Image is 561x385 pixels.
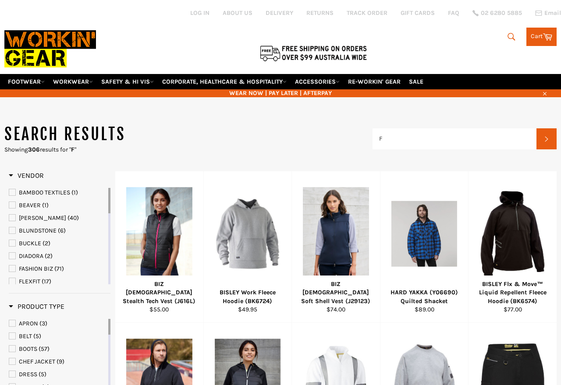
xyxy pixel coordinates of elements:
span: (1) [71,189,78,196]
a: BEAVER [9,201,107,210]
span: WEAR NOW | PAY LATER | AFTERPAY [4,89,557,97]
span: BELT [19,332,32,340]
span: (5) [39,371,46,378]
a: BIZ Ladies Stealth Tech Vest (J616L)BIZ [DEMOGRAPHIC_DATA] Stealth Tech Vest (J616L)$55.00 [115,171,203,323]
span: (71) [54,265,64,272]
h1: Search results [4,124,373,145]
a: APRON [9,319,107,328]
a: HARD YAKKA (Y06690) Quilted ShacketHARD YAKKA (Y06690) Quilted Shacket$89.00 [380,171,469,323]
a: DIADORA [9,251,107,261]
a: SAFETY & HI VIS [98,74,157,89]
span: BOOTS [19,345,37,353]
span: (57) [39,345,50,353]
span: DIADORA [19,252,43,260]
a: BUCKLE [9,239,107,248]
a: Cart [526,28,557,46]
a: GIFT CARDS [401,9,435,17]
a: TRACK ORDER [347,9,387,17]
a: BOOTS [9,344,107,354]
span: (6) [58,227,66,234]
div: BISLEY Work Fleece Hoodie (BK6724) [209,288,286,305]
p: Showing results for " " [4,145,373,154]
span: Email [544,10,561,16]
a: BELT [9,332,107,341]
span: (40) [67,214,79,222]
a: ABOUT US [223,9,252,17]
h3: Product Type [9,302,64,311]
span: BLUNDSTONE [19,227,57,234]
a: FAQ [448,9,459,17]
a: WORKWEAR [50,74,96,89]
span: (17) [42,278,51,285]
span: FLEXFIT [19,278,40,285]
div: HARD YAKKA (Y06690) Quilted Shacket [386,288,463,305]
a: DELIVERY [266,9,293,17]
strong: 306 [28,146,40,153]
span: 02 6280 5885 [481,10,522,16]
img: Workin Gear leaders in Workwear, Safety Boots, PPE, Uniforms. Australia's No.1 in Workwear [4,24,96,74]
img: Flat $9.95 shipping Australia wide [259,44,368,62]
a: Email [535,10,561,17]
a: CHEF JACKET [9,357,107,367]
span: [PERSON_NAME] [19,214,66,222]
a: CORPORATE, HEALTHCARE & HOSPITALITY [159,74,290,89]
a: BISLEY Flx & Move™ Liquid Repellent Fleece Hoodie (BK6574)BISLEY Flx & Move™ Liquid Repellent Fle... [468,171,557,323]
div: BIZ [DEMOGRAPHIC_DATA] Soft Shell Vest (J29123) [298,280,375,305]
span: (3) [39,320,47,327]
span: BEAVER [19,201,41,209]
a: BISLEY [9,213,107,223]
h3: Vendor [9,171,44,180]
div: BIZ [DEMOGRAPHIC_DATA] Stealth Tech Vest (J616L) [121,280,198,305]
a: Log in [190,9,209,17]
span: (1) [42,201,49,209]
span: (5) [33,332,41,340]
a: ACCESSORIES [291,74,343,89]
span: DRESS [19,371,37,378]
a: FOOTWEAR [4,74,48,89]
a: DRESS [9,370,107,379]
span: FASHION BIZ [19,265,53,272]
a: RETURNS [306,9,334,17]
a: BAMBOO TEXTILES [9,188,107,198]
span: APRON [19,320,38,327]
a: BIZ Ladies Soft Shell Vest (J29123)BIZ [DEMOGRAPHIC_DATA] Soft Shell Vest (J29123)$74.00 [291,171,380,323]
a: BISLEY Work Fleece Hoodie (BK6724)BISLEY Work Fleece Hoodie (BK6724)$49.95 [203,171,292,323]
div: BISLEY Flx & Move™ Liquid Repellent Fleece Hoodie (BK6574) [474,280,551,305]
a: SALE [405,74,427,89]
input: Search [373,128,536,149]
span: BUCKLE [19,240,41,247]
a: 02 6280 5885 [472,10,522,16]
strong: F [71,146,75,153]
span: (9) [57,358,64,365]
a: BLUNDSTONE [9,226,107,236]
span: (2) [45,252,53,260]
a: RE-WORKIN' GEAR [344,74,404,89]
a: FLEXFIT [9,277,107,286]
span: BAMBOO TEXTILES [19,189,70,196]
a: FASHION BIZ [9,264,107,274]
span: CHEF JACKET [19,358,55,365]
span: (2) [43,240,50,247]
